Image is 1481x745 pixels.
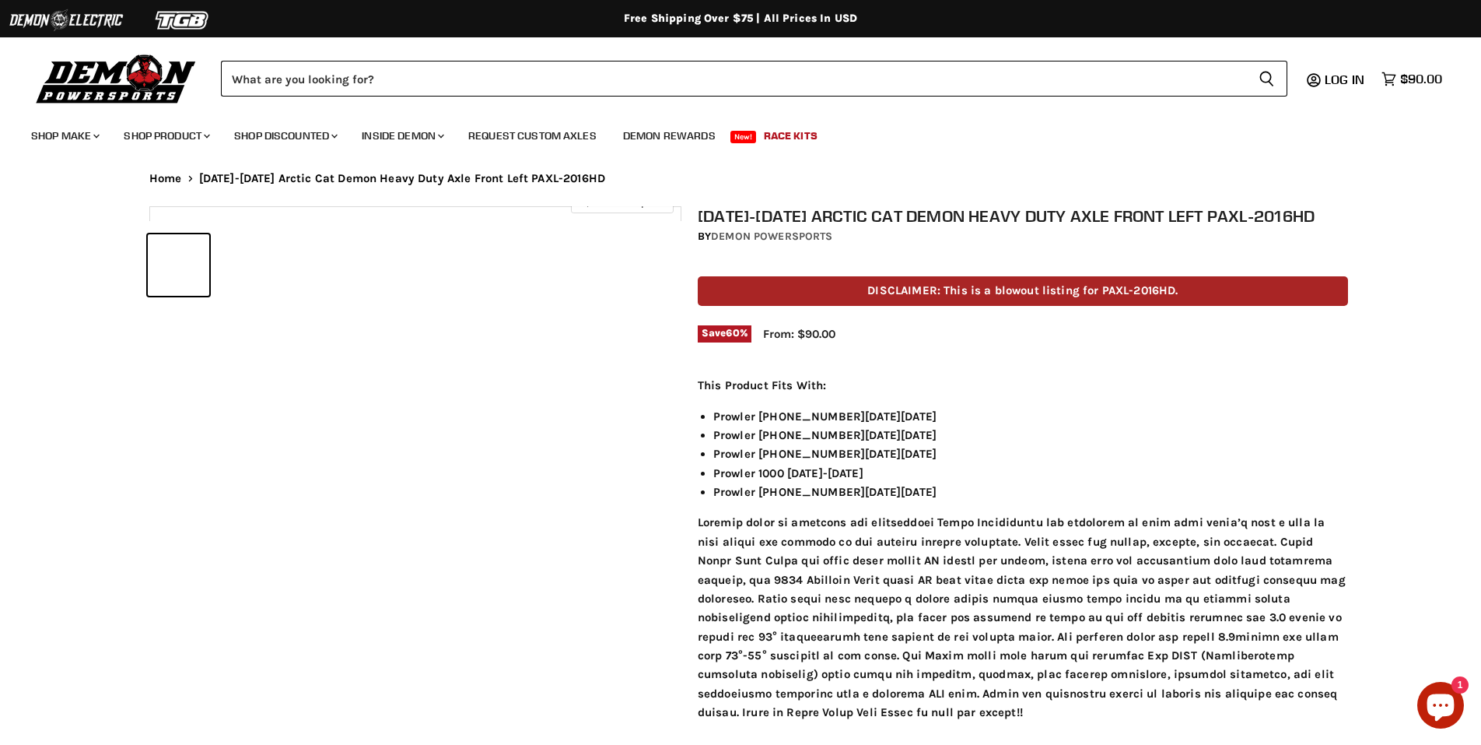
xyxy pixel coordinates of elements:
[713,445,1348,463] li: Prowler [PHONE_NUMBER][DATE][DATE]
[199,172,605,185] span: [DATE]-[DATE] Arctic Cat Demon Heavy Duty Axle Front Left PAXL-2016HD
[1400,72,1442,86] span: $90.00
[698,206,1348,226] h1: [DATE]-[DATE] Arctic Cat Demon Heavy Duty Axle Front Left PAXL-2016HD
[713,407,1348,426] li: Prowler [PHONE_NUMBER][DATE][DATE]
[713,426,1348,445] li: Prowler [PHONE_NUMBER][DATE][DATE]
[713,483,1348,501] li: Prowler [PHONE_NUMBER][DATE][DATE]
[118,172,1363,185] nav: Breadcrumbs
[752,120,829,152] a: Race Kits
[221,61,1246,97] input: Search
[713,464,1348,483] li: Prowler 1000 [DATE]-[DATE]
[730,131,757,143] span: New!
[763,327,835,341] span: From: $90.00
[457,120,608,152] a: Request Custom Axles
[222,120,347,152] a: Shop Discounted
[148,234,209,296] button: 2006-2015 Arctic Cat Demon Heavy Duty Axle Front Left PAXL-2016HD thumbnail
[112,120,219,152] a: Shop Product
[726,327,739,339] span: 60
[1413,682,1469,733] inbox-online-store-chat: Shopify online store chat
[698,325,751,343] span: Save %
[31,51,201,106] img: Demon Powersports
[579,196,665,208] span: Click to expand
[698,376,1348,395] p: This Product Fits With:
[149,172,182,185] a: Home
[1374,68,1450,90] a: $90.00
[118,12,1363,26] div: Free Shipping Over $75 | All Prices In USD
[8,5,124,35] img: Demon Electric Logo 2
[19,114,1438,152] ul: Main menu
[350,120,453,152] a: Inside Demon
[19,120,109,152] a: Shop Make
[124,5,241,35] img: TGB Logo 2
[221,61,1287,97] form: Product
[611,120,727,152] a: Demon Rewards
[1318,72,1374,86] a: Log in
[698,376,1348,722] div: Loremip dolor si ametcons adi elitseddoei Tempo Incididuntu lab etdolorem al enim admi venia’q no...
[698,228,1348,245] div: by
[711,230,832,243] a: Demon Powersports
[1246,61,1287,97] button: Search
[698,276,1348,305] p: DISCLAIMER: This is a blowout listing for PAXL-2016HD.
[1325,72,1364,87] span: Log in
